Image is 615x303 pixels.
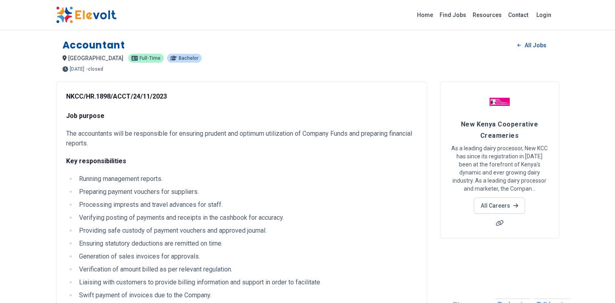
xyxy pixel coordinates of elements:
[532,7,556,23] a: Login
[77,239,417,248] li: Ensuring statutory deductions are remitted on time.
[63,39,125,52] h1: Accountant
[77,290,417,300] li: Swift payment of invoices due to the Company.
[86,67,103,72] p: - closed
[505,8,532,21] a: Contact
[77,187,417,197] li: Preparing payment vouchers for suppliers.
[450,144,549,193] p: As a leading dairy processor, New KCC has since its registration in [DATE] been at the forefront ...
[461,120,538,139] span: New Kenya Cooperative Creameries
[66,93,167,100] strong: NKCC/HR.1898/ACCT/24/11/2023
[474,198,525,214] a: All Careers
[77,200,417,210] li: Processing imprests and travel advances for staff.
[56,6,117,23] img: Elevolt
[66,129,417,148] p: The accountants will be responsible for ensuring prudent and optimum utilization of Company Funds...
[414,8,436,21] a: Home
[77,278,417,287] li: Liaising with customers to provide billing information and support in order to facilitate
[66,157,126,165] strong: Key responsibilities
[140,56,161,61] span: full-time
[436,8,469,21] a: Find Jobs
[490,92,510,112] img: New Kenya Cooperative Creameries
[511,39,552,51] a: All Jobs
[68,55,123,61] span: [GEOGRAPHIC_DATA]
[77,265,417,274] li: Verification of amount billed as per relevant regulation.
[77,213,417,223] li: Verifying posting of payments and receipts in the cashbook for accuracy.
[77,174,417,184] li: Running management reports.
[469,8,505,21] a: Resources
[66,112,104,120] strong: Job purpose
[179,56,198,61] span: bachelor
[77,226,417,236] li: Providing safe custody of payment vouchers and approved journal.
[77,252,417,261] li: Generation of sales invoices for approvals.
[70,67,84,72] span: [DATE]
